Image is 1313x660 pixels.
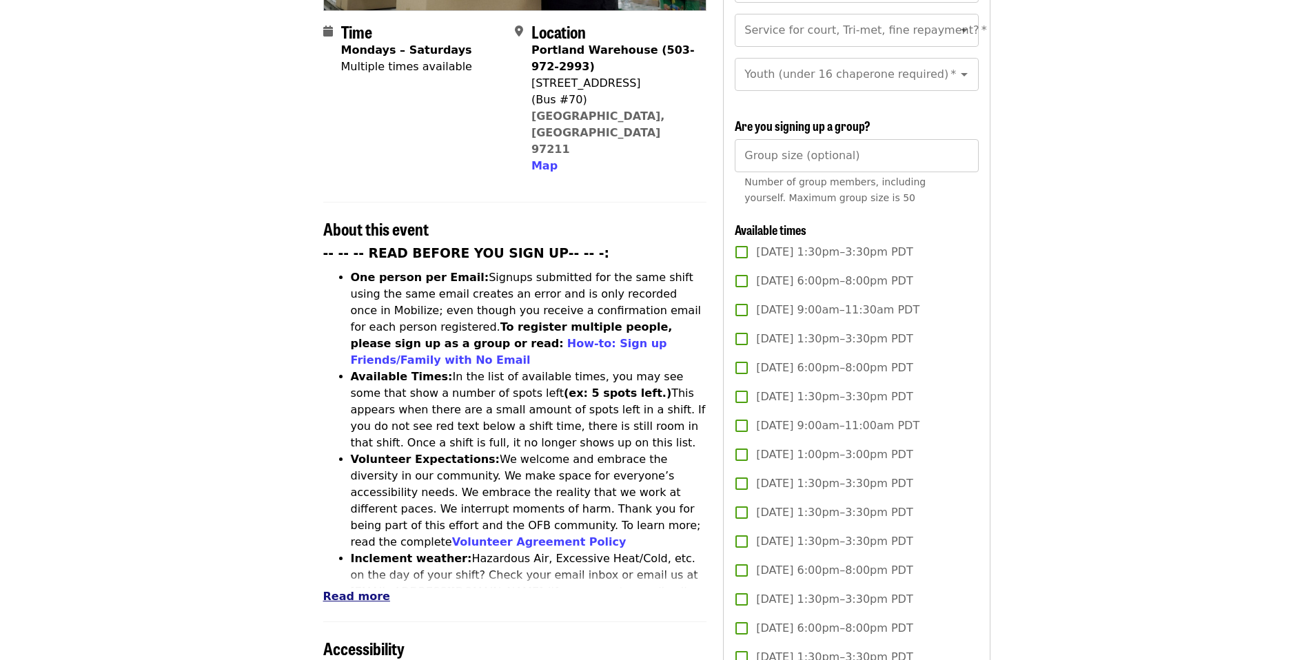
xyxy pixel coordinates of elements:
strong: -- -- -- READ BEFORE YOU SIGN UP-- -- -: [323,246,610,260]
span: [DATE] 1:30pm–3:30pm PDT [756,475,913,492]
li: Signups submitted for the same shift using the same email creates an error and is only recorded o... [351,269,707,369]
strong: Mondays – Saturdays [341,43,472,56]
a: [GEOGRAPHIC_DATA], [GEOGRAPHIC_DATA] 97211 [531,110,665,156]
span: [DATE] 1:30pm–3:30pm PDT [756,591,913,608]
strong: Volunteer Expectations: [351,453,500,466]
span: About this event [323,216,429,240]
a: How-to: Sign up Friends/Family with No Email [351,337,667,367]
span: Time [341,19,372,43]
strong: One person per Email: [351,271,489,284]
button: Read more [323,588,390,605]
span: Read more [323,590,390,603]
li: In the list of available times, you may see some that show a number of spots left This appears wh... [351,369,707,451]
span: [DATE] 9:00am–11:00am PDT [756,417,919,434]
span: Accessibility [323,636,405,660]
div: [STREET_ADDRESS] [531,75,695,92]
strong: To register multiple people, please sign up as a group or read: [351,320,673,350]
button: Map [531,158,558,174]
span: [DATE] 6:00pm–8:00pm PDT [756,273,913,289]
span: [DATE] 9:00am–11:30am PDT [756,302,919,318]
span: Are you signing up a group? [735,116,871,134]
span: Location [531,19,586,43]
strong: Inclement weather: [351,552,472,565]
button: Open [955,21,974,40]
div: (Bus #70) [531,92,695,108]
strong: (ex: 5 spots left.) [564,386,671,400]
i: calendar icon [323,25,333,38]
span: Map [531,159,558,172]
span: Available times [735,220,806,238]
span: Number of group members, including yourself. Maximum group size is 50 [744,176,926,203]
button: Open [955,65,974,84]
span: [DATE] 6:00pm–8:00pm PDT [756,562,913,579]
span: [DATE] 1:00pm–3:00pm PDT [756,446,913,463]
div: Multiple times available [341,59,472,75]
a: Volunteer Agreement Policy [452,535,627,548]
strong: Available Times: [351,370,453,383]
span: [DATE] 6:00pm–8:00pm PDT [756,360,913,376]
strong: Portland Warehouse (503-972-2993) [531,43,695,73]
i: map-marker-alt icon [515,25,523,38]
span: [DATE] 1:30pm–3:30pm PDT [756,244,913,260]
input: [object Object] [735,139,978,172]
span: [DATE] 1:30pm–3:30pm PDT [756,331,913,347]
span: [DATE] 1:30pm–3:30pm PDT [756,504,913,521]
span: [DATE] 1:30pm–3:30pm PDT [756,533,913,550]
li: We welcome and embrace the diversity in our community. We make space for everyone’s accessibility... [351,451,707,550]
span: [DATE] 1:30pm–3:30pm PDT [756,389,913,405]
span: [DATE] 6:00pm–8:00pm PDT [756,620,913,637]
li: Hazardous Air, Excessive Heat/Cold, etc. on the day of your shift? Check your email inbox or emai... [351,550,707,633]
